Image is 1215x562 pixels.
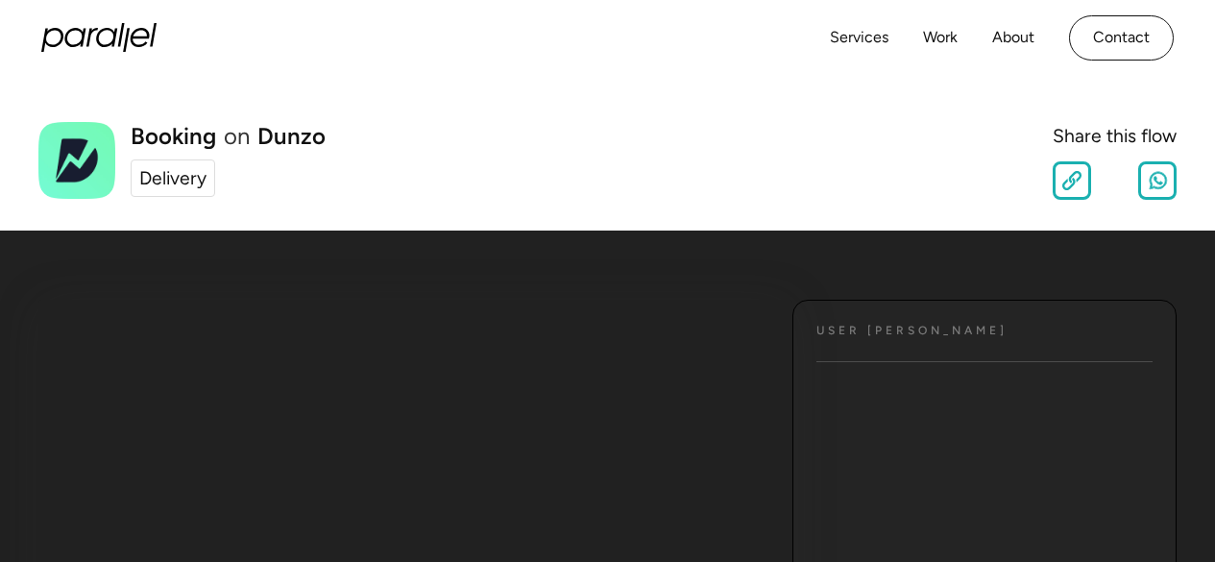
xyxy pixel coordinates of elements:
a: Delivery [131,159,215,197]
a: Contact [1069,15,1174,61]
a: About [992,24,1034,52]
div: on [224,125,250,148]
a: Services [830,24,888,52]
div: Share this flow [1053,122,1177,150]
a: Dunzo [257,125,326,148]
h1: Booking [131,125,216,148]
h4: User [PERSON_NAME] [816,324,1008,338]
div: Delivery [139,164,207,192]
a: Work [923,24,958,52]
a: home [41,23,157,52]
